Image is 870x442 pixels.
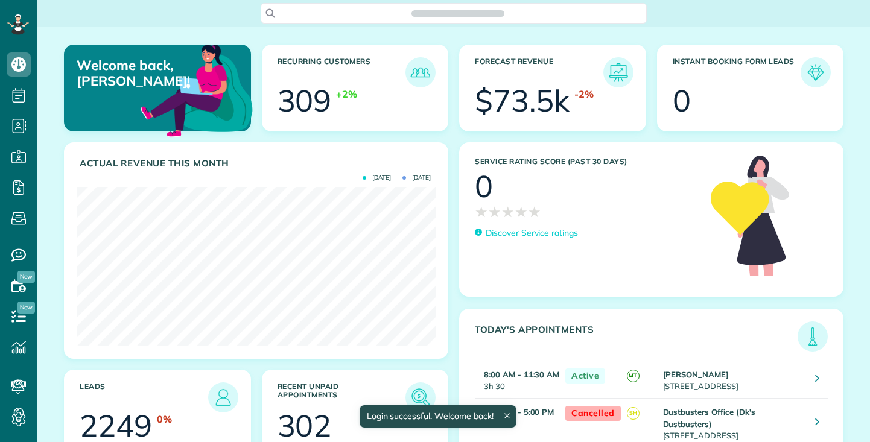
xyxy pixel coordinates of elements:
[606,60,630,84] img: icon_forecast_revenue-8c13a41c7ed35a8dcfafea3cbb826a0462acb37728057bba2d056411b612bbbe.png
[424,7,492,19] span: Search ZenMaid…
[336,87,357,101] div: +2%
[17,271,35,283] span: New
[408,60,433,84] img: icon_recurring_customers-cf858462ba22bcd05b5a5880d41d6543d210077de5bb9ebc9590e49fd87d84ed.png
[475,171,493,201] div: 0
[488,201,501,223] span: ★
[475,361,559,399] td: 3h 30
[484,407,554,417] strong: 8:00 AM - 5:00 PM
[475,157,699,166] h3: Service Rating score (past 30 days)
[475,227,578,239] a: Discover Service ratings
[486,227,578,239] p: Discover Service ratings
[673,86,691,116] div: 0
[363,175,391,181] span: [DATE]
[475,86,570,116] div: $73.5k
[574,87,594,101] div: -2%
[80,158,436,169] h3: Actual Revenue this month
[77,57,189,89] p: Welcome back, [PERSON_NAME]!
[138,31,255,148] img: dashboard_welcome-42a62b7d889689a78055ac9021e634bf52bae3f8056760290aed330b23ab8690.png
[801,324,825,349] img: icon_todays_appointments-901f7ab196bb0bea1936b74009e4eb5ffbc2d2711fa7634e0d609ed5ef32b18b.png
[80,411,152,441] div: 2249
[804,60,828,84] img: icon_form_leads-04211a6a04a5b2264e4ee56bc0799ec3eb69b7e499cbb523a139df1d13a81ae0.png
[475,324,798,352] h3: Today's Appointments
[515,201,528,223] span: ★
[80,382,208,412] h3: Leads
[501,201,515,223] span: ★
[157,412,172,426] div: 0%
[408,385,433,409] img: icon_unpaid_appointments-47b8ce3997adf2238b356f14209ab4cced10bd1f174958f3ca8f1d0dd7fffeee.png
[627,407,640,420] span: SH
[278,57,406,87] h3: Recurring Customers
[565,406,621,421] span: Cancelled
[484,370,559,379] strong: 8:00 AM - 11:30 AM
[660,361,806,399] td: [STREET_ADDRESS]
[278,86,332,116] div: 309
[663,370,729,379] strong: [PERSON_NAME]
[528,201,541,223] span: ★
[359,405,516,428] div: Login successful. Welcome back!
[627,370,640,382] span: MT
[475,201,488,223] span: ★
[475,57,603,87] h3: Forecast Revenue
[278,411,332,441] div: 302
[211,385,235,409] img: icon_leads-1bed01f49abd5b7fead27621c3d59655bb73ed531f8eeb49469d10e621d6b896.png
[565,368,605,384] span: Active
[673,57,801,87] h3: Instant Booking Form Leads
[17,302,35,314] span: New
[278,382,406,412] h3: Recent unpaid appointments
[402,175,431,181] span: [DATE]
[663,407,755,428] strong: Dustbusters Office (Dk's Dustbusters)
